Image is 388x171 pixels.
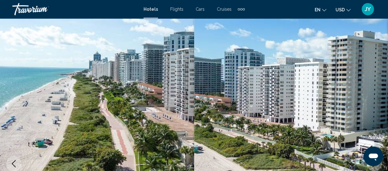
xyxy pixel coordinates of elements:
span: JY [365,6,371,12]
span: en [315,7,321,12]
button: Change currency [336,5,351,14]
a: Flights [170,7,183,12]
span: USD [336,7,345,12]
button: Extra navigation items [238,4,245,14]
a: Hotels [144,7,158,12]
a: Travorium [12,3,137,15]
a: Cruises [217,7,232,12]
button: User Menu [360,3,376,16]
a: Cars [196,7,205,12]
button: Change language [315,5,326,14]
iframe: Button to launch messaging window [363,147,383,166]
